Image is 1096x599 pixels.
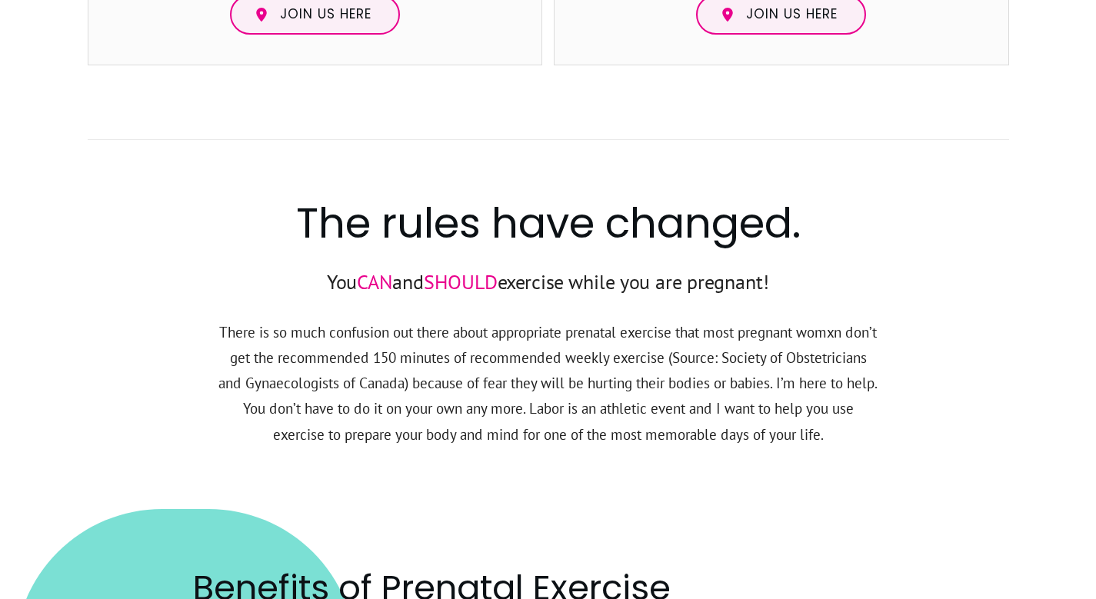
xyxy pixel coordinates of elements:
h2: The rules have changed. [88,195,1009,264]
span: Join us here [280,6,371,23]
p: You and exercise while you are pregnant! [88,265,1009,318]
span: Join us here [746,6,838,23]
span: SHOULD [424,269,498,295]
span: CAN [357,269,392,295]
p: There is so much confusion out there about appropriate prenatal exercise that most pregnant womxn... [218,320,879,466]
